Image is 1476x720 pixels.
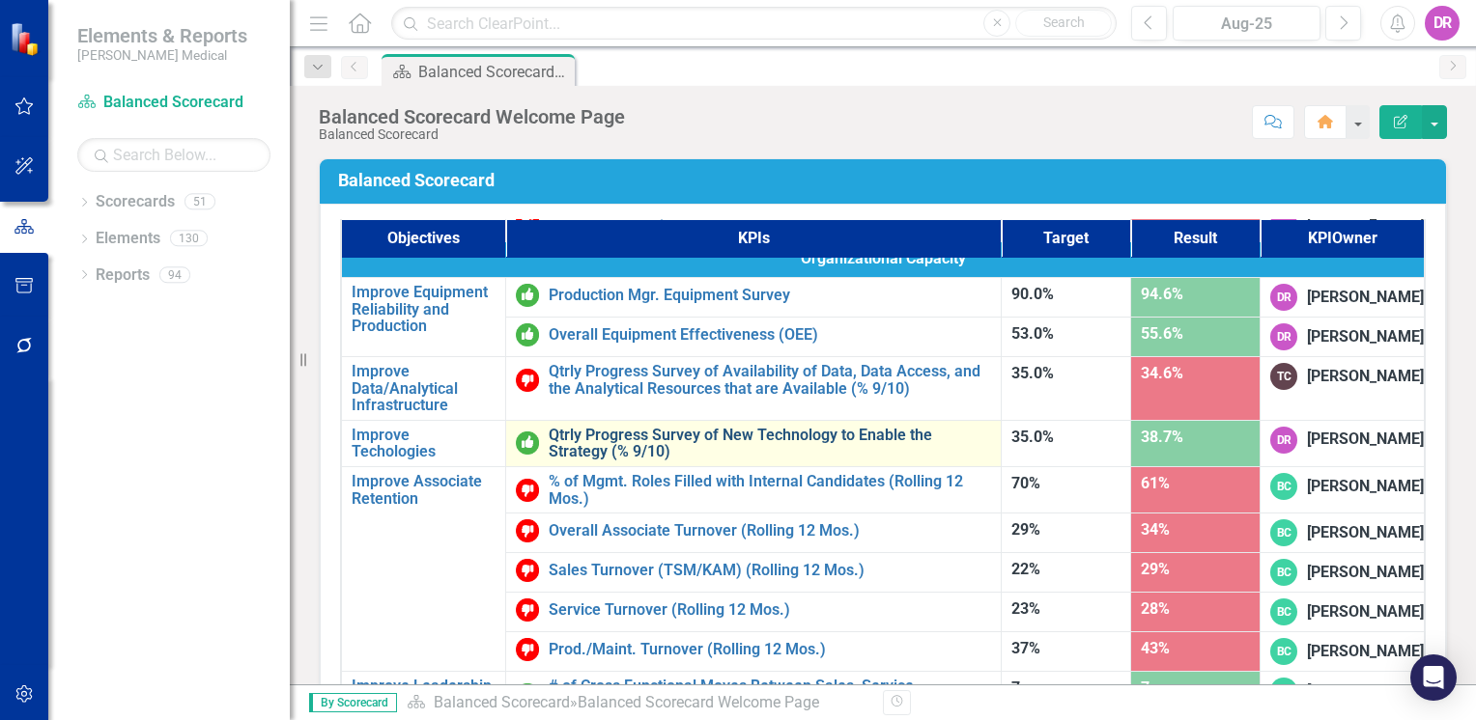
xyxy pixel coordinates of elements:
span: By Scorecard [309,693,397,712]
span: 38.7% [1141,428,1183,446]
td: Double-Click to Edit Right Click for Context Menu [505,672,1001,718]
h3: Balanced Scorecard [338,171,1434,190]
button: DR [1425,6,1460,41]
td: Double-Click to Edit Right Click for Context Menu [505,513,1001,553]
div: [PERSON_NAME] [1307,522,1424,544]
td: Double-Click to Edit [1261,356,1425,420]
a: Production Mgr. Equipment Survey [549,287,991,304]
div: 51 [184,194,215,210]
div: Aug-25 [1179,13,1314,36]
div: » [407,692,868,714]
a: Improve Data/Analytical Infrastructure [352,363,496,414]
img: Below Target [516,638,539,661]
td: Double-Click to Edit [1261,513,1425,553]
span: 61% [1141,474,1170,492]
span: Search [1043,14,1085,30]
span: 90.0% [1011,285,1054,303]
div: [PERSON_NAME] [1307,680,1424,703]
span: 70% [1011,474,1040,492]
span: Organizational Capacity [352,248,1414,270]
img: Below Target [516,519,539,542]
a: Qtrly Progress Survey of New Technology to Enable the Strategy (% 9/10) [549,427,991,460]
small: [PERSON_NAME] Medical [77,47,247,63]
span: Elements & Reports [77,24,247,47]
div: 130 [170,231,208,247]
input: Search ClearPoint... [391,7,1117,41]
img: ClearPoint Strategy [10,22,43,56]
div: DR [1270,427,1297,454]
div: [PERSON_NAME] [1307,326,1424,348]
div: TC [1270,363,1297,390]
div: [PERSON_NAME] [1307,641,1424,663]
span: 23% [1011,599,1040,618]
img: Below Target [516,598,539,622]
img: Below Target [516,479,539,502]
span: 35.0% [1011,428,1054,446]
span: 35.0% [1011,364,1054,382]
span: 28% [1141,599,1170,618]
img: On or Above Target [516,323,539,346]
span: 37% [1011,639,1040,657]
td: Double-Click to Edit Right Click for Context Menu [341,356,505,420]
div: [PERSON_NAME] [1307,429,1424,451]
div: BC [1270,638,1297,665]
a: Service Turnover (Rolling 12 Mos.) [549,601,991,619]
div: [PERSON_NAME] [1307,366,1424,388]
span: 29% [1141,560,1170,578]
div: BC [1270,473,1297,500]
td: Double-Click to Edit [1261,277,1425,317]
a: Balanced Scorecard [77,92,270,114]
td: Double-Click to Edit Right Click for Context Menu [505,466,1001,512]
a: Prod./Maint. Turnover (Rolling 12 Mos.) [549,641,991,658]
a: Qtrly Progress Survey of Availability of Data, Data Access, and the Analytical Resources that are... [549,363,991,397]
div: [PERSON_NAME] [1307,601,1424,623]
input: Search Below... [77,138,270,172]
a: # of Cross Functional Moves Between Sales, Service, Production, or Home Office Functions (Rolling... [549,678,991,711]
td: Double-Click to Edit [341,241,1425,277]
td: Double-Click to Edit Right Click for Context Menu [341,466,505,671]
span: 7 [1011,678,1020,697]
a: Scorecards [96,191,175,213]
td: Double-Click to Edit Right Click for Context Menu [505,632,1001,672]
div: BC [1270,519,1297,546]
button: Aug-25 [1173,6,1320,41]
td: Double-Click to Edit Right Click for Context Menu [505,593,1001,632]
div: Balanced Scorecard [319,127,625,142]
td: Double-Click to Edit [1261,632,1425,672]
td: Double-Click to Edit [1261,593,1425,632]
td: Double-Click to Edit [1261,466,1425,512]
div: BC [1270,598,1297,625]
a: Overall Equipment Effectiveness (OEE) [549,326,991,344]
div: Open Intercom Messenger [1410,654,1457,701]
div: DR [1270,284,1297,311]
div: DR [1270,323,1297,350]
div: [PERSON_NAME] [1307,287,1424,309]
td: Double-Click to Edit Right Click for Context Menu [505,553,1001,593]
td: Double-Click to Edit [1261,672,1425,718]
td: Double-Click to Edit [1261,317,1425,356]
td: Double-Click to Edit Right Click for Context Menu [505,317,1001,356]
td: Double-Click to Edit [1261,420,1425,466]
div: [PERSON_NAME] [1307,476,1424,498]
a: Improve Equipment Reliability and Production [352,284,496,335]
div: BC [1270,559,1297,586]
td: Double-Click to Edit Right Click for Context Menu [341,420,505,466]
span: 22% [1011,560,1040,578]
a: Balanced Scorecard [434,693,570,711]
img: On or Above Target [516,683,539,706]
a: Overall Associate Turnover (Rolling 12 Mos.) [549,522,991,540]
div: BC [1270,678,1297,705]
img: On or Above Target [516,284,539,307]
a: Elements [96,228,160,250]
td: Double-Click to Edit Right Click for Context Menu [505,277,1001,317]
div: 94 [159,266,190,283]
a: % of Mgmt. Roles Filled with Internal Candidates (Rolling 12 Mos.) [549,473,991,507]
span: 94.6% [1141,285,1183,303]
a: Sales Turnover (TSM/KAM) (Rolling 12 Mos.) [549,562,991,579]
a: Improve Techologies [352,427,496,460]
span: 55.6% [1141,324,1183,343]
td: Double-Click to Edit [1261,553,1425,593]
span: 53.0% [1011,324,1054,343]
td: Double-Click to Edit Right Click for Context Menu [505,356,1001,420]
td: Double-Click to Edit Right Click for Context Menu [341,277,505,356]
